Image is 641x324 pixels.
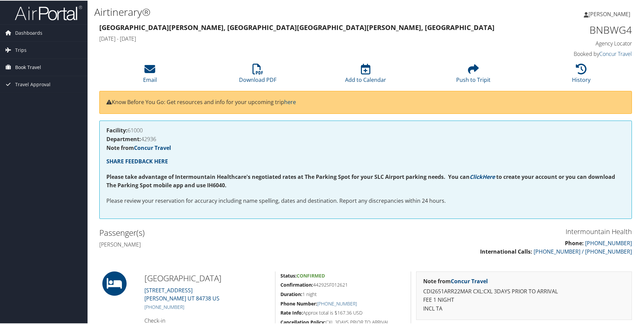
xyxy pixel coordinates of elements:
strong: Department: [106,135,141,142]
h4: 61000 [106,127,625,132]
span: Trips [15,41,27,58]
a: Email [143,67,157,83]
h5: Approx total is $167.36 USD [280,309,406,316]
a: [STREET_ADDRESS][PERSON_NAME] UT 84738 US [144,286,220,301]
strong: Status: [280,272,297,278]
h5: 1 night [280,290,406,297]
h2: [GEOGRAPHIC_DATA] [144,272,270,283]
h4: Booked by [506,50,632,57]
a: Add to Calendar [345,67,386,83]
h4: [PERSON_NAME] [99,240,361,248]
h1: BNBWG4 [506,22,632,36]
h3: Intermountain Health [371,226,632,236]
a: SHARE FEEDBACK HERE [106,157,168,164]
span: Travel Approval [15,75,50,92]
strong: Confirmation: [280,281,313,287]
strong: Duration: [280,290,302,297]
a: [PHONE_NUMBER] / [PHONE_NUMBER] [534,247,632,255]
a: [PHONE_NUMBER] [585,239,632,246]
span: Confirmed [297,272,325,278]
h1: Airtinerary® [94,4,456,19]
a: [PHONE_NUMBER] [317,300,357,306]
h4: 42936 [106,136,625,141]
a: Concur Travel [134,143,171,151]
h5: 44292SF012621 [280,281,406,288]
a: History [572,67,591,83]
a: Push to Tripit [456,67,491,83]
a: Click [470,172,482,180]
a: Here [482,172,495,180]
span: Dashboards [15,24,42,41]
strong: [GEOGRAPHIC_DATA][PERSON_NAME], [GEOGRAPHIC_DATA] [GEOGRAPHIC_DATA][PERSON_NAME], [GEOGRAPHIC_DATA] [99,22,495,31]
strong: Please take advantage of Intermountain Healthcare's negotiated rates at The Parking Spot for your... [106,172,470,180]
img: airportal-logo.png [15,4,82,20]
strong: International Calls: [480,247,532,255]
p: Please review your reservation for accuracy including name spelling, dates and destination. Repor... [106,196,625,205]
a: Download PDF [239,67,276,83]
a: Concur Travel [599,50,632,57]
strong: Facility: [106,126,128,133]
strong: Rate Info: [280,309,303,315]
strong: Note from [423,277,488,284]
h4: Agency Locator [506,39,632,46]
h4: Check-in [144,316,270,324]
a: [PHONE_NUMBER] [144,303,184,310]
a: [PERSON_NAME] [584,3,637,24]
span: [PERSON_NAME] [588,10,630,17]
p: Know Before You Go: Get resources and info for your upcoming trip [106,97,625,106]
a: Concur Travel [451,277,488,284]
span: Book Travel [15,58,41,75]
h4: [DATE] - [DATE] [99,34,496,42]
strong: Phone: [565,239,584,246]
p: CDI2651ARR22MAR CXL:CXL 3DAYS PRIOR TO ARRIVAL FEE 1 NIGHT INCL TA [423,287,625,313]
strong: Note from [106,143,171,151]
h2: Passenger(s) [99,226,361,238]
strong: Phone Number: [280,300,317,306]
a: here [284,98,296,105]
